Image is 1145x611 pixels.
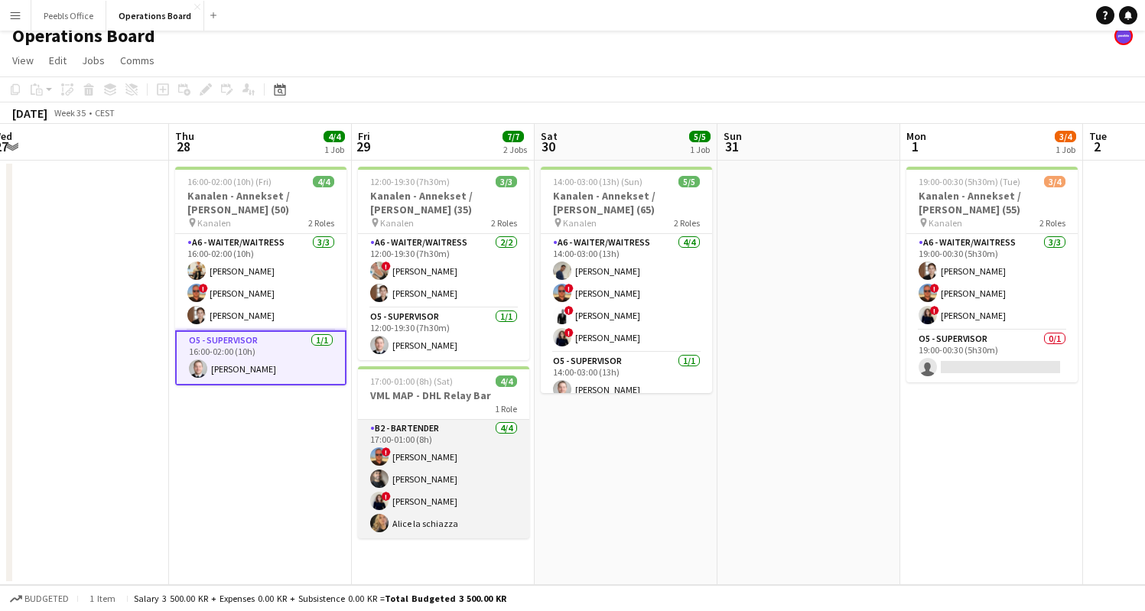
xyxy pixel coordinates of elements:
[187,176,272,187] span: 16:00-02:00 (10h) (Fri)
[324,144,344,155] div: 1 Job
[380,217,414,229] span: Kanalen
[31,1,106,31] button: Peebls Office
[538,138,558,155] span: 30
[324,131,345,142] span: 4/4
[175,167,346,385] app-job-card: 16:00-02:00 (10h) (Fri)4/4Kanalen - Annekset / [PERSON_NAME] (50) Kanalen2 RolesA6 - WAITER/WAITR...
[564,328,574,337] span: !
[564,284,574,293] span: !
[674,217,700,229] span: 2 Roles
[1089,129,1107,143] span: Tue
[503,131,524,142] span: 7/7
[95,107,115,119] div: CEST
[563,217,597,229] span: Kanalen
[1114,27,1133,45] app-user-avatar: Support Team
[114,50,161,70] a: Comms
[50,107,89,119] span: Week 35
[358,234,529,308] app-card-role: A6 - WAITER/WAITRESS2/212:00-19:30 (7h30m)![PERSON_NAME][PERSON_NAME]
[358,420,529,538] app-card-role: B2 - BARTENDER4/417:00-01:00 (8h)![PERSON_NAME][PERSON_NAME]![PERSON_NAME]Alice la schiazza
[495,403,517,414] span: 1 Role
[503,144,527,155] div: 2 Jobs
[930,306,939,315] span: !
[721,138,742,155] span: 31
[370,176,450,187] span: 12:00-19:30 (7h30m)
[76,50,111,70] a: Jobs
[175,234,346,330] app-card-role: A6 - WAITER/WAITRESS3/316:00-02:00 (10h)[PERSON_NAME]![PERSON_NAME][PERSON_NAME]
[919,176,1020,187] span: 19:00-00:30 (5h30m) (Tue)
[904,138,926,155] span: 1
[199,284,208,293] span: !
[382,492,391,501] span: !
[724,129,742,143] span: Sun
[496,375,517,387] span: 4/4
[906,189,1078,216] h3: Kanalen - Annekset / [PERSON_NAME] (55)
[120,54,155,67] span: Comms
[358,388,529,402] h3: VML MAP - DHL Relay Bar
[12,54,34,67] span: View
[175,330,346,385] app-card-role: O5 - SUPERVISOR1/116:00-02:00 (10h)[PERSON_NAME]
[12,106,47,121] div: [DATE]
[906,129,926,143] span: Mon
[491,217,517,229] span: 2 Roles
[906,234,1078,330] app-card-role: A6 - WAITER/WAITRESS3/319:00-00:30 (5h30m)[PERSON_NAME]![PERSON_NAME]![PERSON_NAME]
[689,131,711,142] span: 5/5
[906,167,1078,382] app-job-card: 19:00-00:30 (5h30m) (Tue)3/4Kanalen - Annekset / [PERSON_NAME] (55) Kanalen2 RolesA6 - WAITER/WAI...
[358,167,529,360] app-job-card: 12:00-19:30 (7h30m)3/3Kanalen - Annekset / [PERSON_NAME] (35) Kanalen2 RolesA6 - WAITER/WAITRESS2...
[106,1,204,31] button: Operations Board
[1039,217,1065,229] span: 2 Roles
[12,24,155,47] h1: Operations Board
[541,129,558,143] span: Sat
[49,54,67,67] span: Edit
[930,284,939,293] span: !
[1055,131,1076,142] span: 3/4
[541,234,712,353] app-card-role: A6 - WAITER/WAITRESS4/414:00-03:00 (13h)[PERSON_NAME]![PERSON_NAME]![PERSON_NAME]![PERSON_NAME]
[1087,138,1107,155] span: 2
[541,189,712,216] h3: Kanalen - Annekset / [PERSON_NAME] (65)
[84,593,121,604] span: 1 item
[564,306,574,315] span: !
[358,189,529,216] h3: Kanalen - Annekset / [PERSON_NAME] (35)
[358,308,529,360] app-card-role: O5 - SUPERVISOR1/112:00-19:30 (7h30m)[PERSON_NAME]
[197,217,231,229] span: Kanalen
[82,54,105,67] span: Jobs
[6,50,40,70] a: View
[370,375,453,387] span: 17:00-01:00 (8h) (Sat)
[382,447,391,457] span: !
[906,330,1078,382] app-card-role: O5 - SUPERVISOR0/119:00-00:30 (5h30m)
[690,144,710,155] div: 1 Job
[382,262,391,271] span: !
[1044,176,1065,187] span: 3/4
[24,593,69,604] span: Budgeted
[929,217,962,229] span: Kanalen
[175,189,346,216] h3: Kanalen - Annekset / [PERSON_NAME] (50)
[553,176,642,187] span: 14:00-03:00 (13h) (Sun)
[313,176,334,187] span: 4/4
[496,176,517,187] span: 3/3
[678,176,700,187] span: 5/5
[173,138,194,155] span: 28
[356,138,370,155] span: 29
[8,590,71,607] button: Budgeted
[358,366,529,538] app-job-card: 17:00-01:00 (8h) (Sat)4/4VML MAP - DHL Relay Bar1 RoleB2 - BARTENDER4/417:00-01:00 (8h)![PERSON_N...
[134,593,506,604] div: Salary 3 500.00 KR + Expenses 0.00 KR + Subsistence 0.00 KR =
[43,50,73,70] a: Edit
[1056,144,1075,155] div: 1 Job
[358,129,370,143] span: Fri
[541,167,712,393] app-job-card: 14:00-03:00 (13h) (Sun)5/5Kanalen - Annekset / [PERSON_NAME] (65) Kanalen2 RolesA6 - WAITER/WAITR...
[541,353,712,405] app-card-role: O5 - SUPERVISOR1/114:00-03:00 (13h)[PERSON_NAME]
[308,217,334,229] span: 2 Roles
[385,593,506,604] span: Total Budgeted 3 500.00 KR
[175,129,194,143] span: Thu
